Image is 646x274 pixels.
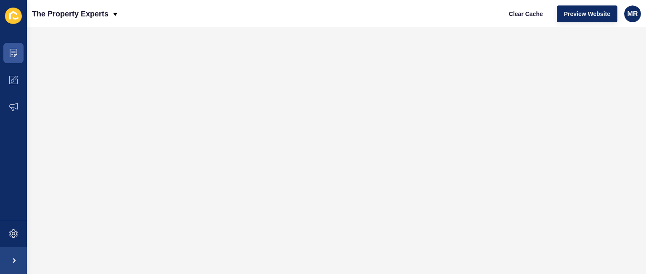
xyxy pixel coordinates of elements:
[557,5,617,22] button: Preview Website
[627,10,638,18] span: MR
[502,5,550,22] button: Clear Cache
[564,10,610,18] span: Preview Website
[32,3,109,24] p: The Property Experts
[509,10,543,18] span: Clear Cache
